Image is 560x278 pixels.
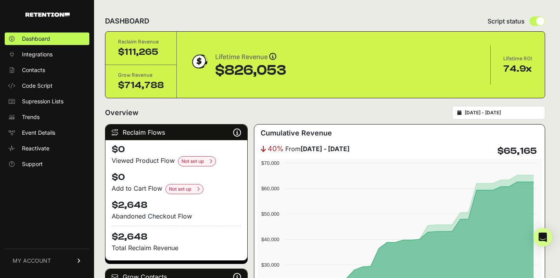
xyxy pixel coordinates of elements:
[118,71,164,79] div: Grow Revenue
[261,128,332,139] h3: Cumulative Revenue
[22,82,53,90] span: Code Script
[5,111,89,123] a: Trends
[13,257,51,265] span: MY ACCOUNT
[5,249,89,273] a: MY ACCOUNT
[112,143,241,156] h4: $0
[118,79,164,92] div: $714,788
[22,97,63,105] span: Supression Lists
[261,211,279,217] text: $50,000
[261,186,279,191] text: $60,000
[118,38,164,46] div: Reclaim Revenue
[112,184,241,194] div: Add to Cart Flow
[488,16,525,26] span: Script status
[112,243,241,253] p: Total Reclaim Revenue
[112,171,241,184] h4: $0
[25,13,70,17] img: Retention.com
[105,16,149,27] h2: DASHBOARD
[261,262,279,268] text: $30,000
[497,145,537,157] h4: $65,165
[5,32,89,45] a: Dashboard
[189,52,209,71] img: dollar-coin-05c43ed7efb7bc0c12610022525b4bbbb207c7efeef5aecc26f025e68dcafac9.png
[285,144,350,153] span: From
[112,156,241,166] div: Viewed Product Flow
[5,126,89,139] a: Event Details
[5,79,89,92] a: Code Script
[112,211,241,221] div: Abandoned Checkout Flow
[5,158,89,170] a: Support
[301,145,350,153] strong: [DATE] - [DATE]
[105,107,138,118] h2: Overview
[105,125,247,140] div: Reclaim Flows
[22,113,40,121] span: Trends
[5,64,89,76] a: Contacts
[118,46,164,58] div: $111,265
[5,95,89,108] a: Supression Lists
[261,236,279,242] text: $40,000
[215,52,286,63] div: Lifetime Revenue
[22,35,50,43] span: Dashboard
[22,160,43,168] span: Support
[5,48,89,61] a: Integrations
[503,63,532,75] div: 74.9x
[503,55,532,63] div: Lifetime ROI
[215,63,286,78] div: $826,053
[112,226,241,243] h4: $2,648
[5,142,89,155] a: Reactivate
[261,160,279,166] text: $70,000
[112,199,241,211] h4: $2,648
[533,228,552,247] div: Open Intercom Messenger
[22,129,55,137] span: Event Details
[22,66,45,74] span: Contacts
[22,51,53,58] span: Integrations
[22,144,49,152] span: Reactivate
[268,143,284,154] span: 40%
